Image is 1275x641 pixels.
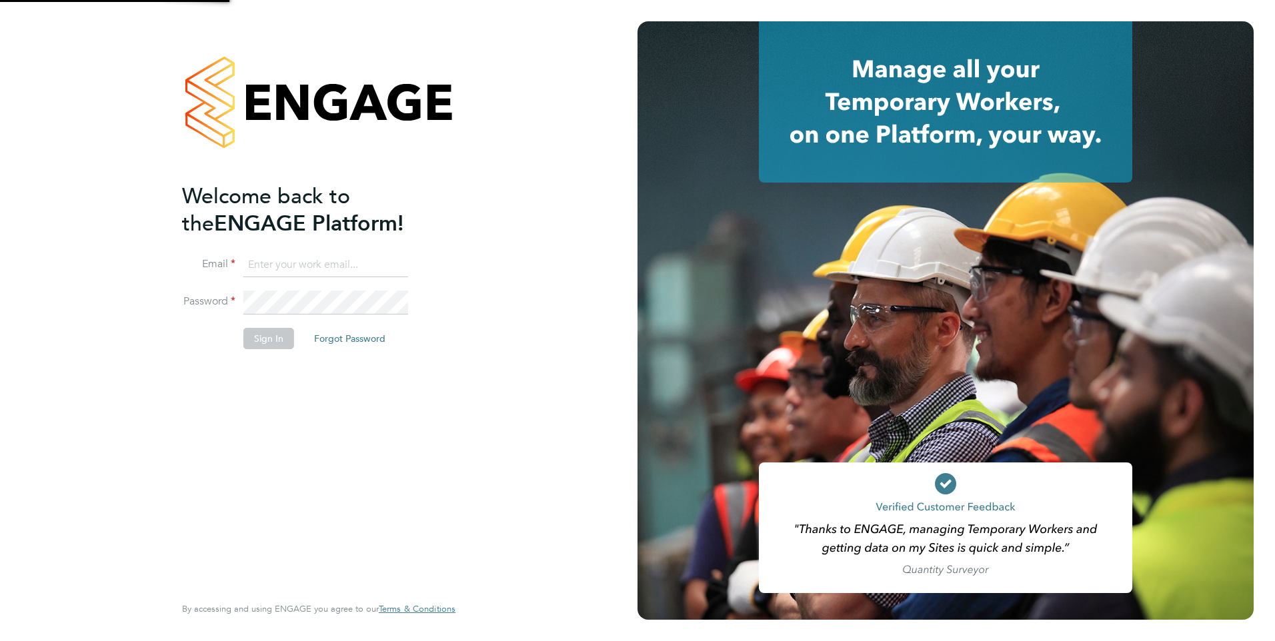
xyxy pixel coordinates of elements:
label: Email [182,257,235,271]
span: Welcome back to the [182,183,350,237]
span: By accessing and using ENGAGE you agree to our [182,603,455,614]
h2: ENGAGE Platform! [182,183,442,237]
span: Terms & Conditions [379,603,455,614]
label: Password [182,295,235,309]
a: Terms & Conditions [379,604,455,614]
input: Enter your work email... [243,253,408,277]
button: Sign In [243,328,294,349]
button: Forgot Password [303,328,396,349]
